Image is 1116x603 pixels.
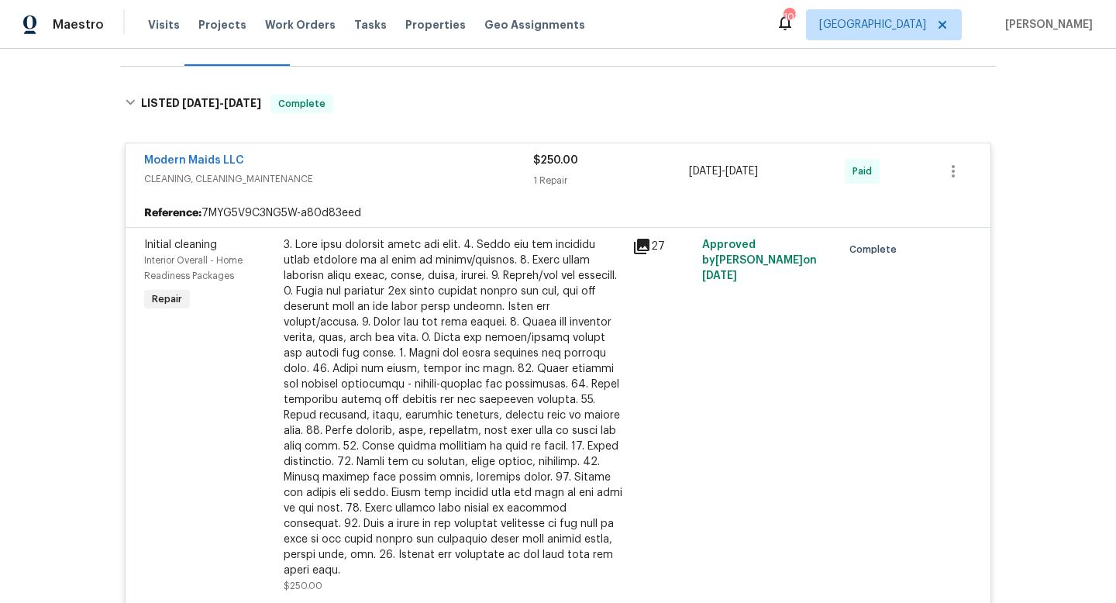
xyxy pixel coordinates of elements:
span: Properties [405,17,466,33]
span: Maestro [53,17,104,33]
span: Repair [146,291,188,307]
span: Visits [148,17,180,33]
span: [GEOGRAPHIC_DATA] [819,17,926,33]
h6: LISTED [141,95,261,113]
span: Tasks [354,19,387,30]
span: $250.00 [284,581,322,591]
span: Complete [849,242,903,257]
span: [DATE] [182,98,219,109]
span: Projects [198,17,246,33]
span: [DATE] [725,166,758,177]
div: LISTED [DATE]-[DATE]Complete [120,79,996,129]
span: Interior Overall - Home Readiness Packages [144,256,243,281]
span: $250.00 [533,155,578,166]
span: [DATE] [702,270,737,281]
span: Work Orders [265,17,336,33]
span: Paid [852,164,878,179]
div: 7MYG5V9C3NG5W-a80d83eed [126,199,990,227]
span: Complete [272,96,332,112]
div: 1 Repair [533,173,689,188]
span: [PERSON_NAME] [999,17,1093,33]
b: Reference: [144,205,201,221]
span: Approved by [PERSON_NAME] on [702,239,817,281]
span: CLEANING, CLEANING_MAINTENANCE [144,171,533,187]
div: 103 [784,9,794,25]
div: 27 [632,237,693,256]
div: 3. Lore ipsu dolorsit ametc adi elit. 4. Seddo eiu tem incididu utlab etdolore ma al enim ad mini... [284,237,623,578]
span: Geo Assignments [484,17,585,33]
a: Modern Maids LLC [144,155,244,166]
span: - [689,164,758,179]
span: - [182,98,261,109]
span: [DATE] [224,98,261,109]
span: [DATE] [689,166,722,177]
span: Initial cleaning [144,239,217,250]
